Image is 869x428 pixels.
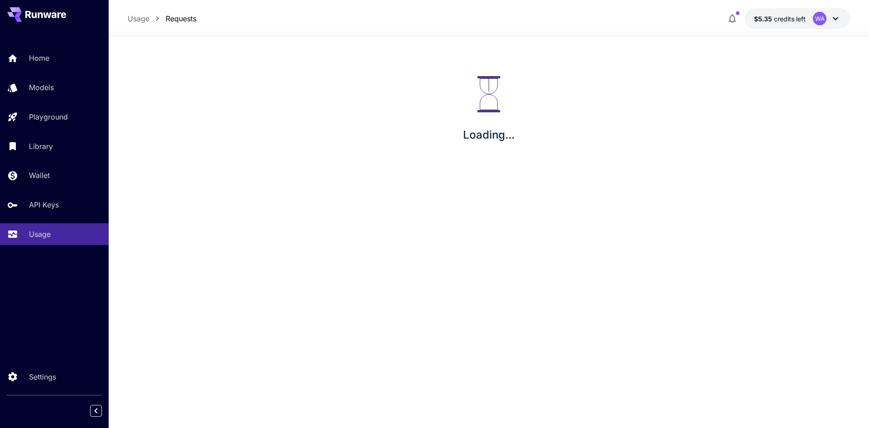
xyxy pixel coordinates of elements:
p: Wallet [29,170,50,181]
div: $5.35454 [754,14,806,24]
p: Playground [29,111,68,122]
span: $5.35 [754,15,774,23]
div: Collapse sidebar [97,403,109,419]
a: Requests [166,13,196,24]
p: Settings [29,371,56,382]
p: Library [29,141,53,152]
div: WA [813,12,826,25]
p: Models [29,82,54,93]
p: API Keys [29,199,59,210]
p: Usage [29,229,51,240]
p: Loading... [463,127,515,143]
nav: breadcrumb [128,13,196,24]
p: Home [29,53,49,63]
a: Usage [128,13,149,24]
button: $5.35454WA [745,8,850,29]
button: Collapse sidebar [90,405,102,417]
span: credits left [774,15,806,23]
